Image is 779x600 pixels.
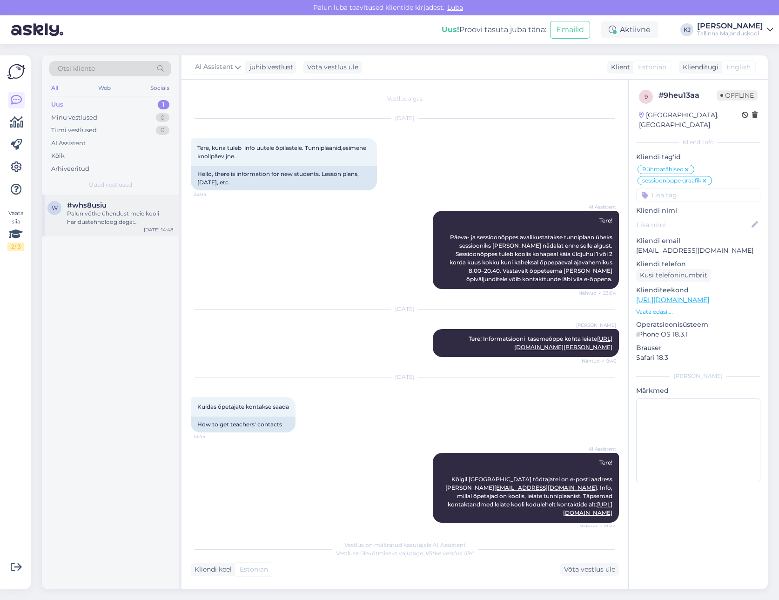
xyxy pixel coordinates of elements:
[726,62,751,72] span: English
[636,386,760,396] p: Märkmed
[191,114,619,122] div: [DATE]
[52,204,58,211] span: w
[194,433,228,440] span: 13:44
[7,63,25,81] img: Askly Logo
[442,24,546,35] div: Proovi tasuta juba täna:
[67,209,173,226] div: Palun võtke ühendust meie kooli haridustehnoloogidega: [EMAIL_ADDRESS][DOMAIN_NAME]
[445,459,614,516] span: Tere! Kõigil [GEOGRAPHIC_DATA] töötajatel on e-posti aadress [PERSON_NAME] . Info, millal õpetaja...
[89,181,132,189] span: Uued vestlused
[680,23,693,36] div: KJ
[697,22,763,30] div: [PERSON_NAME]
[49,82,60,94] div: All
[191,417,295,432] div: How to get teachers' contacts
[7,243,24,251] div: 2 / 3
[638,62,666,72] span: Estonian
[560,563,619,576] div: Võta vestlus üle
[645,93,648,100] span: 9
[697,30,763,37] div: Tallinna Majanduskool
[191,305,619,313] div: [DATE]
[195,62,233,72] span: AI Assistent
[51,126,97,135] div: Tiimi vestlused
[636,330,760,339] p: iPhone OS 18.3.1
[581,203,616,210] span: AI Assistent
[344,541,466,548] span: Vestlus on määratud kasutajale AI Assistent
[636,206,760,216] p: Kliendi nimi
[194,191,228,198] span: 23:04
[636,236,760,246] p: Kliendi email
[156,126,169,135] div: 0
[636,353,760,363] p: Safari 18.3
[679,62,719,72] div: Klienditugi
[581,445,616,452] span: AI Assistent
[191,94,619,103] div: Vestlus algas
[636,343,760,353] p: Brauser
[58,64,95,74] span: Otsi kliente
[636,269,711,282] div: Küsi telefoninumbrit
[96,82,113,94] div: Web
[51,139,86,148] div: AI Assistent
[717,90,758,101] span: Offline
[578,290,616,297] span: Nähtud ✓ 23:04
[303,61,362,74] div: Võta vestlus üle
[550,21,590,39] button: Emailid
[636,372,760,380] div: [PERSON_NAME]
[336,550,474,557] span: Vestluse ülevõtmiseks vajutage
[423,550,474,557] i: „Võtke vestlus üle”
[442,25,459,34] b: Uus!
[494,484,597,491] a: [EMAIL_ADDRESS][DOMAIN_NAME]
[197,403,289,410] span: Kuidas õpetajate kontakse saada
[148,82,171,94] div: Socials
[636,246,760,256] p: [EMAIL_ADDRESS][DOMAIN_NAME]
[636,138,760,147] div: Kliendi info
[636,259,760,269] p: Kliendi telefon
[642,178,701,183] span: sessioonõppe graafik
[636,152,760,162] p: Kliendi tag'id
[581,357,616,364] span: Nähtud ✓ 9:46
[607,62,630,72] div: Klient
[636,285,760,295] p: Klienditeekond
[191,373,619,381] div: [DATE]
[197,144,368,160] span: Tere, kuna tuleb info uutele õpilastele. Tunniplaanid,esimene koolipäev jne.
[51,100,63,109] div: Uus
[158,100,169,109] div: 1
[240,565,268,574] span: Estonian
[191,166,377,190] div: Hello, there is information for new students. Lesson plans, [DATE], etc.
[444,3,466,12] span: Luba
[636,296,709,304] a: [URL][DOMAIN_NAME]
[191,565,232,574] div: Kliendi keel
[637,220,750,230] input: Lisa nimi
[576,322,616,329] span: [PERSON_NAME]
[51,164,89,174] div: Arhiveeritud
[697,22,773,37] a: [PERSON_NAME]Tallinna Majanduskool
[156,113,169,122] div: 0
[636,320,760,330] p: Operatsioonisüsteem
[636,188,760,202] input: Lisa tag
[579,523,616,530] span: Nähtud ✓ 13:44
[469,335,612,351] span: Tere! Informatsiooni tasemeõppe kohta leiate
[642,167,684,172] span: Rühmatähised
[601,21,658,38] div: Aktiivne
[144,226,173,233] div: [DATE] 14:48
[246,62,293,72] div: juhib vestlust
[639,110,742,130] div: [GEOGRAPHIC_DATA], [GEOGRAPHIC_DATA]
[51,113,97,122] div: Minu vestlused
[7,209,24,251] div: Vaata siia
[67,201,107,209] span: #whs8usiu
[658,90,717,101] div: # 9heu13aa
[51,151,65,161] div: Kõik
[636,308,760,316] p: Vaata edasi ...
